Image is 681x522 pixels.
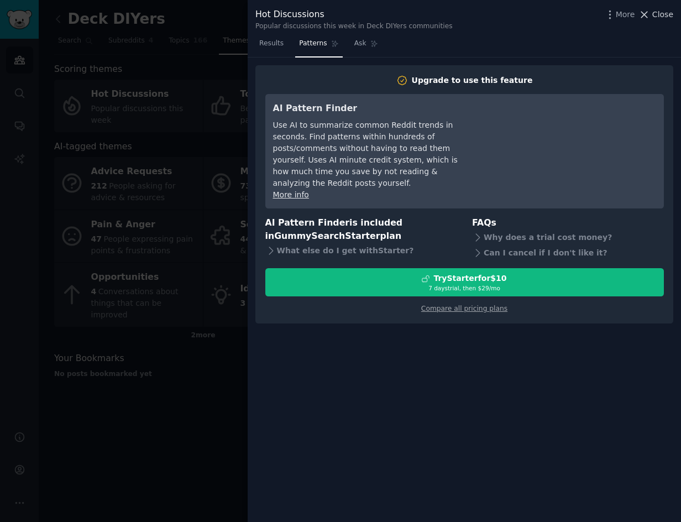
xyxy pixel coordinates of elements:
div: Popular discussions this week in Deck DIYers communities [255,22,453,32]
iframe: YouTube video player [490,102,656,185]
div: Upgrade to use this feature [412,75,533,86]
div: 7 days trial, then $ 29 /mo [266,284,663,292]
span: GummySearch Starter [274,231,380,241]
div: Try Starter for $10 [433,273,506,284]
h3: AI Pattern Finder is included in plan [265,216,457,243]
button: Close [638,9,673,20]
h3: FAQs [472,216,664,230]
span: Patterns [299,39,327,49]
span: Close [652,9,673,20]
a: Results [255,35,287,58]
button: TryStarterfor$107 daystrial, then $29/mo [265,268,664,296]
span: More [616,9,635,20]
div: Use AI to summarize common Reddit trends in seconds. Find patterns within hundreds of posts/comme... [273,119,475,189]
button: More [604,9,635,20]
div: Can I cancel if I don't like it? [472,245,664,260]
a: Compare all pricing plans [421,305,507,312]
div: Why does a trial cost money? [472,229,664,245]
h3: AI Pattern Finder [273,102,475,116]
a: More info [273,190,309,199]
a: Patterns [295,35,342,58]
a: Ask [350,35,382,58]
span: Ask [354,39,366,49]
span: Results [259,39,284,49]
div: What else do I get with Starter ? [265,243,457,259]
div: Hot Discussions [255,8,453,22]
